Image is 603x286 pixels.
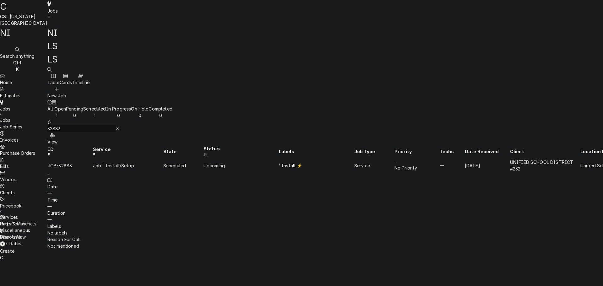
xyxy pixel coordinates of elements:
[394,165,417,170] span: No Priority
[106,105,131,112] div: In Progress
[279,162,354,169] div: ¹ Install ⚡️
[47,139,58,144] span: View
[83,105,106,112] div: Scheduled
[163,162,203,169] div: Scheduled
[510,148,580,155] div: Client
[47,230,68,235] span: No labels
[16,67,19,72] span: K
[47,79,60,86] div: Table
[440,148,464,155] div: Techs
[47,8,58,13] span: Jobs
[66,112,83,119] div: 0
[354,162,394,169] div: Service
[149,105,172,112] div: Completed
[149,112,172,119] div: 0
[83,112,106,119] div: 1
[440,162,464,169] div: —
[47,112,66,119] div: 1
[72,79,90,86] div: Timeline
[131,105,149,112] div: On Hold
[13,60,21,65] span: Ctrl
[47,125,116,132] input: Keyword search
[279,148,354,155] div: Labels
[204,145,278,152] div: Status
[93,162,163,169] div: Job | Install/Setup
[116,125,119,132] button: Erase input
[510,159,580,172] div: UNIFIED SCHOOL DISTRICT #232
[465,162,509,169] div: [DATE]
[465,148,509,155] div: Date Received
[131,112,149,119] div: 0
[394,148,439,155] div: Priority
[47,105,66,112] div: All Open
[204,162,278,169] div: Upcoming
[66,105,83,112] div: Pending
[163,148,203,155] div: State
[60,79,72,86] div: Cards
[48,146,92,157] div: ID
[354,148,394,155] div: Job Type
[47,93,66,98] span: New Job
[106,112,131,119] div: 0
[47,86,66,99] button: New Job
[47,132,58,145] button: View
[48,162,92,169] div: JOB-32883
[93,146,163,157] div: Service
[47,66,52,73] button: Open search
